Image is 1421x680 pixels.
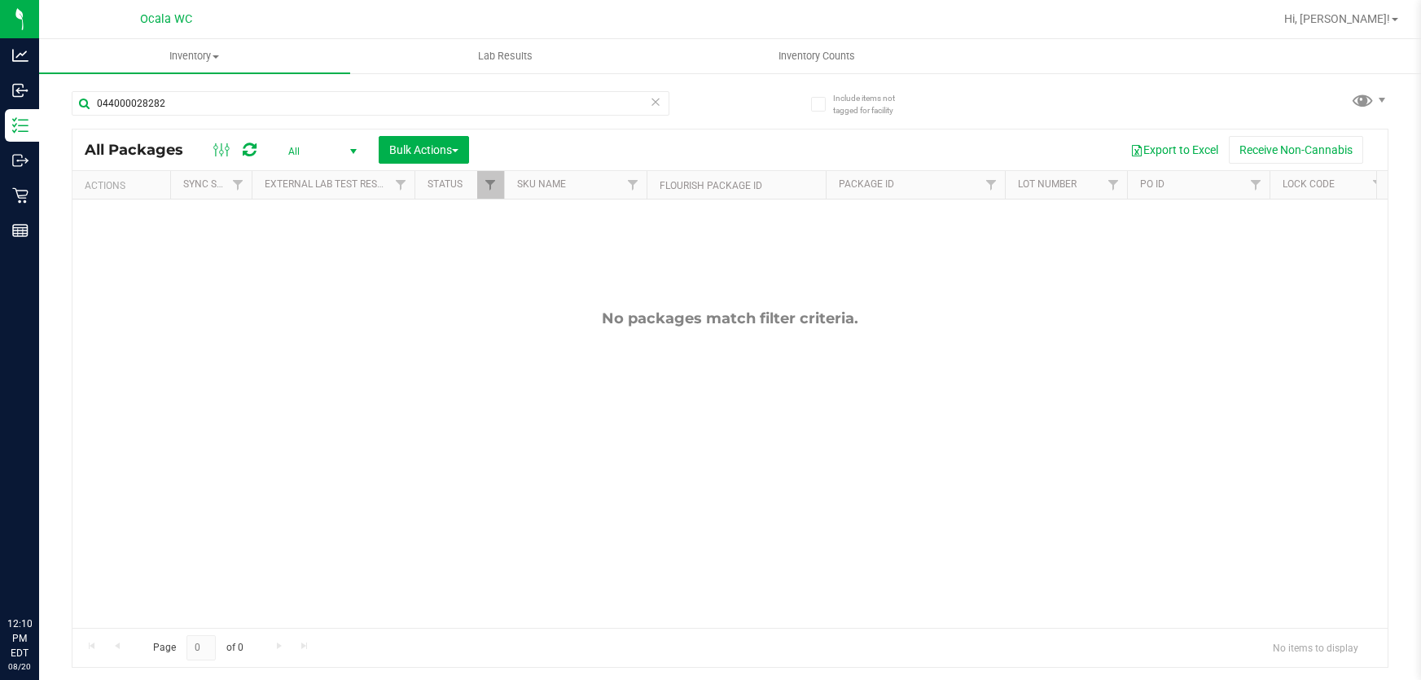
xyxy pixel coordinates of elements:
a: Lot Number [1018,178,1077,190]
a: Flourish Package ID [660,180,762,191]
a: Filter [978,171,1005,199]
a: External Lab Test Result [265,178,393,190]
inline-svg: Retail [12,187,29,204]
inline-svg: Inbound [12,82,29,99]
span: Hi, [PERSON_NAME]! [1284,12,1390,25]
a: Filter [1243,171,1270,199]
span: No items to display [1260,635,1371,660]
input: Search Package ID, Item Name, SKU, Lot or Part Number... [72,91,669,116]
span: All Packages [85,141,200,159]
inline-svg: Analytics [12,47,29,64]
a: Lock Code [1283,178,1335,190]
div: No packages match filter criteria. [72,309,1388,327]
div: Actions [85,180,164,191]
p: 12:10 PM EDT [7,616,32,660]
span: Include items not tagged for facility [833,92,914,116]
a: Lab Results [350,39,661,73]
iframe: Resource center [16,550,65,599]
a: Inventory Counts [661,39,972,73]
a: SKU Name [517,178,566,190]
inline-svg: Outbound [12,152,29,169]
span: Inventory Counts [757,49,877,64]
a: Filter [388,171,414,199]
span: Lab Results [456,49,555,64]
button: Bulk Actions [379,136,469,164]
a: PO ID [1140,178,1164,190]
a: Sync Status [183,178,246,190]
inline-svg: Reports [12,222,29,239]
span: Inventory [39,49,350,64]
a: Filter [477,171,504,199]
button: Export to Excel [1120,136,1229,164]
button: Receive Non-Cannabis [1229,136,1363,164]
a: Filter [225,171,252,199]
a: Inventory [39,39,350,73]
a: Filter [1100,171,1127,199]
inline-svg: Inventory [12,117,29,134]
span: Clear [650,91,661,112]
span: Bulk Actions [389,143,458,156]
p: 08/20 [7,660,32,673]
a: Filter [620,171,647,199]
a: Status [428,178,463,190]
a: Filter [1365,171,1392,199]
span: Page of 0 [139,635,257,660]
span: Ocala WC [140,12,192,26]
a: Package ID [839,178,894,190]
